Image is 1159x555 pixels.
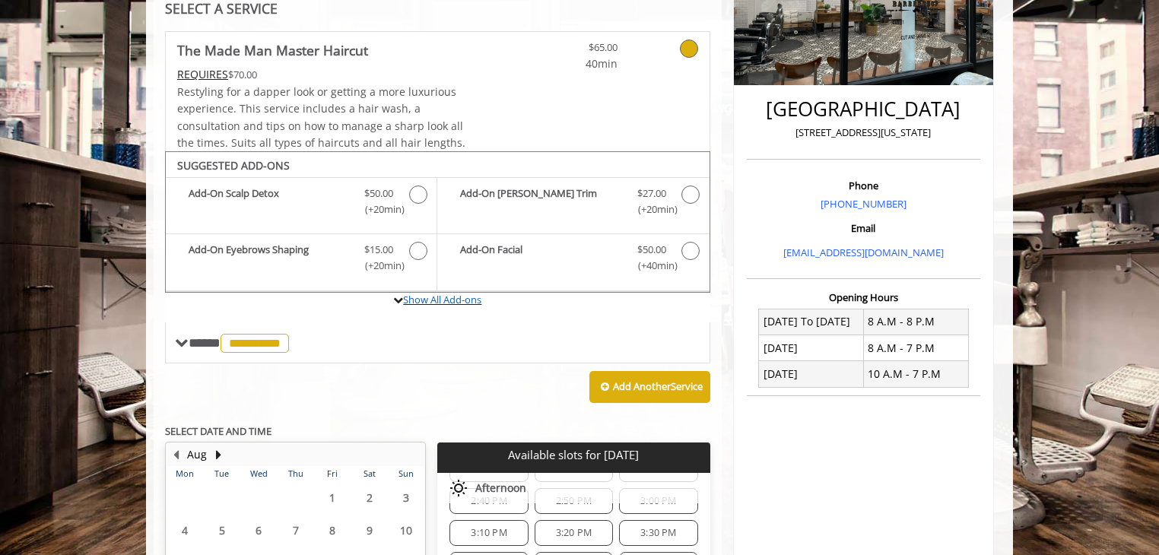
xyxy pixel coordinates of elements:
label: Add-On Scalp Detox [173,186,429,221]
td: [DATE] To [DATE] [759,309,864,335]
h3: Email [751,223,976,233]
span: $50.00 [364,186,393,201]
button: Add AnotherService [589,371,710,403]
th: Wed [240,466,277,481]
label: Add-On Eyebrows Shaping [173,242,429,277]
td: 8 A.M - 8 P.M [863,309,968,335]
button: Next Month [212,446,224,463]
td: 8 A.M - 7 P.M [863,335,968,361]
b: Add-On [PERSON_NAME] Trim [460,186,621,217]
span: Afternoon [475,482,526,494]
td: 10 A.M - 7 P.M [863,361,968,387]
th: Mon [167,466,203,481]
td: [DATE] [759,361,864,387]
b: Add-On Facial [460,242,621,274]
h2: [GEOGRAPHIC_DATA] [751,98,976,120]
span: (+20min ) [357,201,402,217]
th: Sun [388,466,425,481]
button: Aug [187,446,207,463]
button: Previous Month [170,446,182,463]
span: $27.00 [637,186,666,201]
a: $65.00 [528,32,618,72]
div: SELECT A SERVICE [165,2,710,16]
b: SUGGESTED ADD-ONS [177,158,290,173]
b: The Made Man Master Haircut [177,40,368,61]
img: afternoon slots [449,479,468,497]
th: Tue [203,466,240,481]
h3: Phone [751,180,976,191]
span: Restyling for a dapper look or getting a more luxurious experience. This service includes a hair ... [177,84,465,150]
span: (+20min ) [629,201,674,217]
b: Add-On Eyebrows Shaping [189,242,349,274]
b: SELECT DATE AND TIME [165,424,271,438]
span: $50.00 [637,242,666,258]
a: [PHONE_NUMBER] [821,197,907,211]
span: 40min [528,55,618,72]
p: Available slots for [DATE] [443,449,703,461]
span: (+20min ) [357,258,402,274]
div: 3:30 PM [619,520,697,546]
th: Thu [277,466,313,481]
th: Sat [351,466,387,481]
span: (+40min ) [629,258,674,274]
a: Show All Add-ons [403,293,481,306]
td: [DATE] [759,335,864,361]
span: 3:20 PM [556,527,592,539]
h3: Opening Hours [747,292,980,303]
p: [STREET_ADDRESS][US_STATE] [751,125,976,141]
div: 3:20 PM [535,520,613,546]
span: $15.00 [364,242,393,258]
b: Add Another Service [613,379,703,393]
b: Add-On Scalp Detox [189,186,349,217]
div: 3:10 PM [449,520,528,546]
th: Fri [314,466,351,481]
span: 3:10 PM [471,527,506,539]
label: Add-On Beard Trim [445,186,701,221]
div: The Made Man Master Haircut Add-onS [165,151,710,293]
a: [EMAIL_ADDRESS][DOMAIN_NAME] [783,246,944,259]
span: This service needs some Advance to be paid before we block your appointment [177,67,228,81]
label: Add-On Facial [445,242,701,277]
div: $70.00 [177,66,483,83]
span: 3:30 PM [640,527,676,539]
